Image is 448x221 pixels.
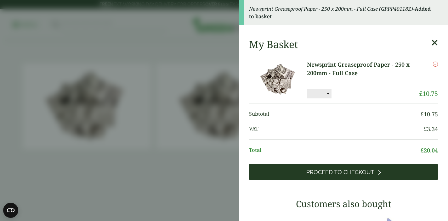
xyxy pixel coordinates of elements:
img: Newsprint Greaseproof Paper - 250 x 200mm-Full Case-0 [250,60,307,98]
a: Remove this item [433,60,438,68]
h3: Customers also bought [249,199,438,209]
span: £ [419,89,422,98]
a: Newsprint Greaseproof Paper - 250 x 200mm - Full Case [307,60,419,77]
span: £ [421,110,424,118]
span: Proceed to Checkout [306,169,374,176]
a: Proceed to Checkout [249,164,438,180]
button: Open CMP widget [3,203,18,218]
bdi: 3.34 [424,125,438,133]
bdi: 10.75 [419,89,438,98]
button: - [307,91,312,96]
span: £ [421,146,424,154]
span: VAT [249,125,424,133]
h2: My Basket [249,38,298,50]
bdi: 10.75 [421,110,438,118]
bdi: 20.04 [421,146,438,154]
span: Subtotal [249,110,421,119]
em: Newsprint Greaseproof Paper - 250 x 200mm - Full Case (GPPP40118Z) [249,5,413,12]
span: Total [249,146,421,155]
span: £ [424,125,427,133]
button: + [325,91,331,96]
